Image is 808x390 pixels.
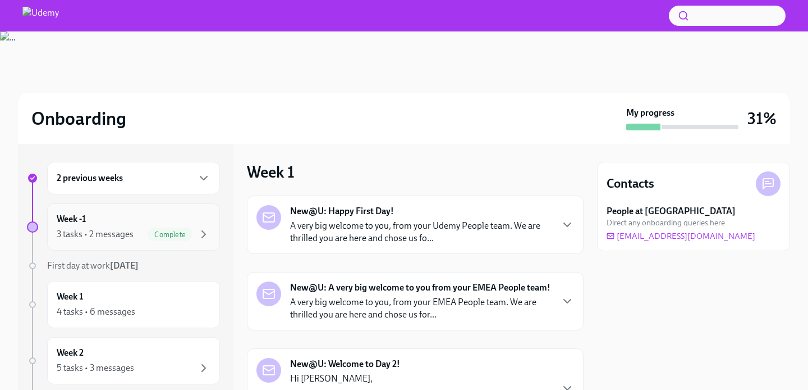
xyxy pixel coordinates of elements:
strong: [DATE] [110,260,139,271]
span: First day at work [47,260,139,271]
h6: Week 1 [57,291,83,303]
a: [EMAIL_ADDRESS][DOMAIN_NAME] [607,230,755,242]
span: Direct any onboarding queries here [607,217,725,228]
h2: Onboarding [31,107,126,130]
p: A very big welcome to you, from your Udemy People team. We are thrilled you are here and chose us... [290,220,552,244]
p: A very big welcome to you, from your EMEA People team. We are thrilled you are here and chose us ... [290,296,552,321]
div: 3 tasks • 2 messages [57,228,134,241]
strong: New@U: Welcome to Day 2! [290,358,400,370]
h6: Week -1 [57,213,86,225]
h6: 2 previous weeks [57,172,123,184]
a: Week 25 tasks • 3 messages [27,337,220,384]
strong: My progress [626,107,674,119]
strong: New@U: A very big welcome to you from your EMEA People team! [290,282,550,294]
img: Udemy [22,7,59,25]
h4: Contacts [607,175,654,192]
strong: New@U: Happy First Day! [290,205,394,217]
a: Week 14 tasks • 6 messages [27,281,220,328]
span: Complete [148,230,192,239]
h3: Week 1 [247,162,295,182]
div: 5 tasks • 3 messages [57,362,134,374]
div: 4 tasks • 6 messages [57,306,135,318]
div: 2 previous weeks [47,162,220,194]
h6: Week 2 [57,347,84,359]
strong: People at [GEOGRAPHIC_DATA] [607,205,736,217]
h3: 31% [747,108,777,129]
p: Hi [PERSON_NAME], [290,373,552,385]
a: Week -13 tasks • 2 messagesComplete [27,203,220,251]
a: First day at work[DATE] [27,260,220,272]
